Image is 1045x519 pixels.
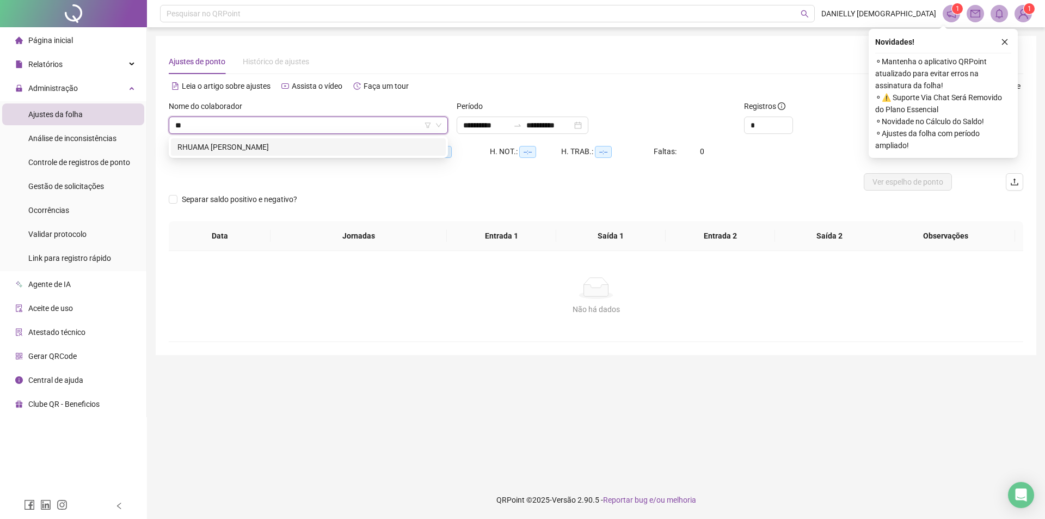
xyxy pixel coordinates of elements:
[875,127,1011,151] span: ⚬ Ajustes da folha com período ampliado!
[15,60,23,68] span: file
[1008,482,1034,508] div: Open Intercom Messenger
[28,134,116,143] span: Análise de inconsistências
[419,145,490,158] div: HE 3:
[970,9,980,19] span: mail
[177,141,439,153] div: RHUAMA [PERSON_NAME]
[552,496,576,504] span: Versão
[15,328,23,336] span: solution
[28,110,83,119] span: Ajustes da folha
[956,5,960,13] span: 1
[40,499,51,510] span: linkedin
[875,91,1011,115] span: ⚬ ⚠️ Suporte Via Chat Será Removido do Plano Essencial
[885,230,1006,242] span: Observações
[821,8,936,20] span: DANIELLY [DEMOGRAPHIC_DATA]
[177,193,302,205] span: Separar saldo positivo e negativo?
[425,122,431,129] span: filter
[952,3,963,14] sup: 1
[1028,5,1031,13] span: 1
[28,352,77,361] span: Gerar QRCode
[28,328,85,337] span: Atestado técnico
[15,36,23,44] span: home
[171,82,179,90] span: file-text
[24,499,35,510] span: facebook
[513,121,522,130] span: to
[490,145,561,158] div: H. NOT.:
[1024,3,1035,14] sup: Atualize o seu contato no menu Meus Dados
[447,221,556,251] th: Entrada 1
[15,352,23,360] span: qrcode
[15,84,23,92] span: lock
[28,60,63,69] span: Relatórios
[171,138,446,156] div: RHUAMA JOYCE JORGE DA COSTA NOVAES
[28,376,83,384] span: Central de ajuda
[147,481,1045,519] footer: QRPoint © 2025 - 2.90.5 -
[28,206,69,215] span: Ocorrências
[169,100,249,112] label: Nome do colaborador
[28,84,78,93] span: Administração
[28,230,87,239] span: Validar protocolo
[435,122,442,129] span: down
[875,56,1011,91] span: ⚬ Mantenha o aplicativo QRPoint atualizado para evitar erros na assinatura da folha!
[946,9,956,19] span: notification
[169,221,271,251] th: Data
[595,146,612,158] span: --:--
[28,304,73,313] span: Aceite de uso
[775,221,884,251] th: Saída 2
[281,82,289,90] span: youtube
[561,145,654,158] div: H. TRAB.:
[28,280,71,289] span: Agente de IA
[15,376,23,384] span: info-circle
[654,147,678,156] span: Faltas:
[875,36,914,48] span: Novidades !
[15,400,23,408] span: gift
[364,82,409,90] span: Faça um tour
[1001,38,1009,46] span: close
[603,496,696,504] span: Reportar bug e/ou melhoria
[457,100,490,112] label: Período
[28,400,100,408] span: Clube QR - Beneficios
[28,182,104,191] span: Gestão de solicitações
[115,502,123,510] span: left
[876,221,1015,251] th: Observações
[1010,178,1019,186] span: upload
[271,221,447,251] th: Jornadas
[243,57,309,66] span: Histórico de ajustes
[353,82,361,90] span: history
[57,499,67,510] span: instagram
[801,10,809,18] span: search
[28,254,111,262] span: Link para registro rápido
[700,147,704,156] span: 0
[15,304,23,312] span: audit
[864,173,952,191] button: Ver espelho de ponto
[182,303,1010,315] div: Não há dados
[519,146,536,158] span: --:--
[1015,5,1031,22] img: 89256
[169,57,225,66] span: Ajustes de ponto
[778,102,785,110] span: info-circle
[182,82,271,90] span: Leia o artigo sobre ajustes
[666,221,775,251] th: Entrada 2
[994,9,1004,19] span: bell
[513,121,522,130] span: swap-right
[556,221,666,251] th: Saída 1
[875,115,1011,127] span: ⚬ Novidade no Cálculo do Saldo!
[744,100,785,112] span: Registros
[28,36,73,45] span: Página inicial
[292,82,342,90] span: Assista o vídeo
[28,158,130,167] span: Controle de registros de ponto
